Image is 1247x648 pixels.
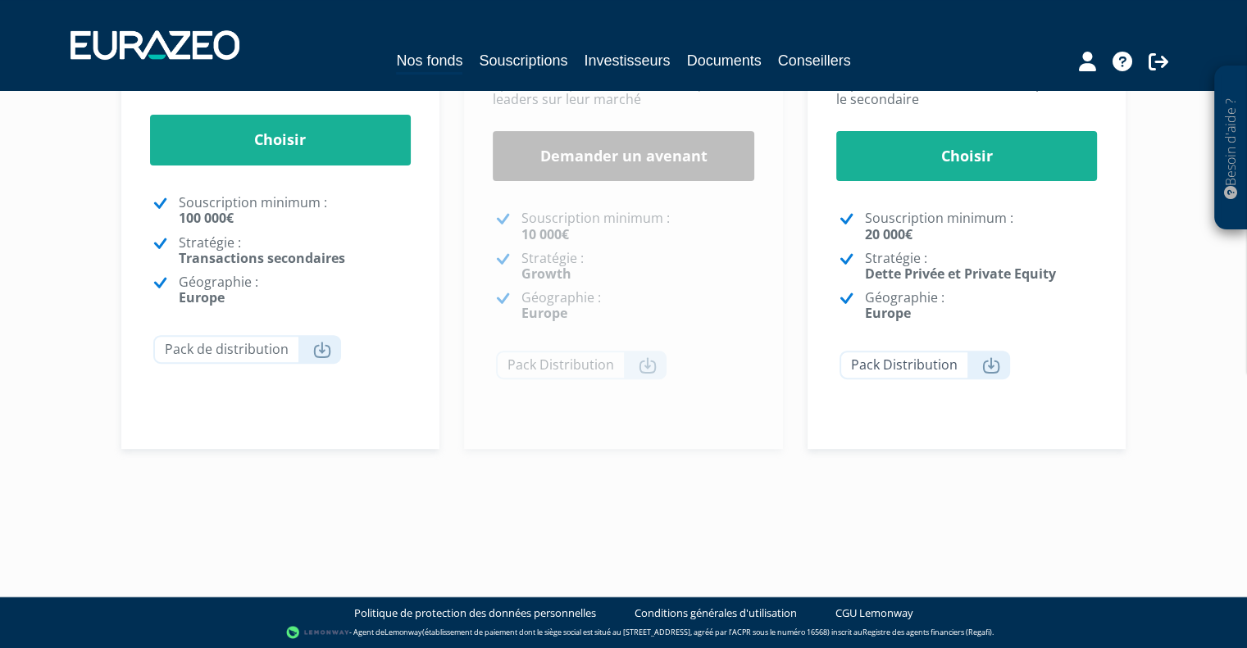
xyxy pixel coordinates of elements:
[179,249,345,267] strong: Transactions secondaires
[521,265,571,283] strong: Growth
[836,29,1098,108] p: Un fonds ouvert, semi liquide, offrant un accès privilégié aux marchés privés en investissant dan...
[179,274,412,306] p: Géographie :
[635,605,797,621] a: Conditions générales d'utilisation
[496,351,667,379] a: Pack Distribution
[179,209,234,227] strong: 100 000€
[865,251,1098,282] p: Stratégie :
[179,195,412,226] p: Souscription minimum :
[153,335,341,364] a: Pack de distribution
[1222,75,1240,222] p: Besoin d'aide ?
[150,115,412,165] a: Choisir
[521,290,754,321] p: Géographie :
[354,605,596,621] a: Politique de protection des données personnelles
[179,288,225,306] strong: Europe
[840,351,1010,379] a: Pack Distribution
[286,624,349,641] img: logo-lemonway.png
[687,49,762,72] a: Documents
[865,211,1098,242] p: Souscription minimum :
[493,131,754,182] a: Demander un avenant
[865,265,1056,283] strong: Dette Privée et Private Equity
[521,304,567,322] strong: Europe
[521,211,754,242] p: Souscription minimum :
[493,29,754,108] p: Financer les champions de la Tech digitale européenne, en forte croissance, qui cherchent à accél...
[865,290,1098,321] p: Géographie :
[862,627,992,637] a: Registre des agents financiers (Regafi)
[179,235,412,266] p: Stratégie :
[71,30,239,60] img: 1732889491-logotype_eurazeo_blanc_rvb.png
[584,49,670,72] a: Investisseurs
[865,225,912,243] strong: 20 000€
[521,251,754,282] p: Stratégie :
[150,29,412,93] p: Financement des pour accéder à des portefeuilles matures et diversifiés.
[521,225,569,243] strong: 10 000€
[865,304,911,322] strong: Europe
[385,627,422,637] a: Lemonway
[396,49,462,75] a: Nos fonds
[778,49,851,72] a: Conseillers
[836,131,1098,182] a: Choisir
[479,49,567,72] a: Souscriptions
[16,624,1231,641] div: - Agent de (établissement de paiement dont le siège social est situé au [STREET_ADDRESS], agréé p...
[835,605,913,621] a: CGU Lemonway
